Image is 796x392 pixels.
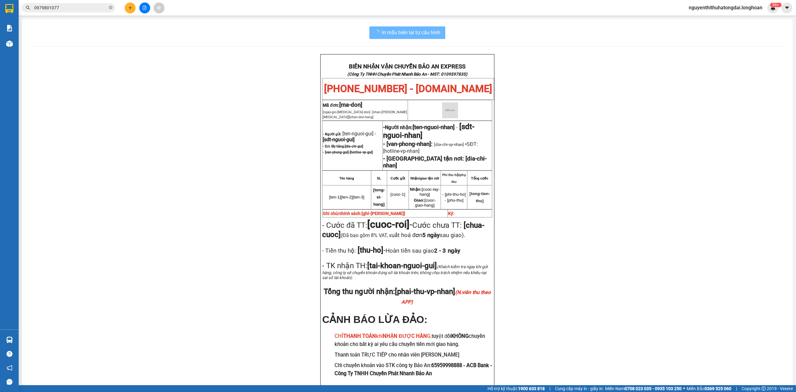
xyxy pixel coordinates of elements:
[448,211,454,216] strong: Ký:
[385,124,455,130] span: Người nhận:
[128,6,132,10] span: plus
[382,29,440,36] span: In mẫu biên lai tự cấu hình
[555,385,604,392] span: Cung cấp máy in - giấy in:
[391,232,465,239] span: uất hoá đơn sau giao).
[329,195,341,199] span: [ten-1]
[373,188,385,207] span: [tong-sl-hang]
[445,198,464,203] span: - [phu-thu]
[335,332,492,348] h3: tuyệt đối chuyển khoản cho bất kỳ ai yêu cầu chuyển tiền mới giao hàng.
[341,195,353,199] span: [ten-2]
[335,362,492,377] h3: Chỉ chuyển khoản vào STK công ty Bảo An:
[322,221,412,230] span: - Cước đã TT:
[323,211,405,216] strong: Ghi chú/chính sách:
[383,141,433,147] span: - [van-phong-nhan]:
[323,132,341,136] strong: - Người gửi:
[410,176,439,180] strong: Nhận/giao tận nơi
[684,4,767,12] span: nguyenthithuhatongdai.longhoan
[323,110,407,119] span: [ngay-gio-[MEDICAL_DATA]-don] -
[784,5,790,11] span: caret-down
[625,386,682,391] strong: 0708 023 035 - 0935 103 250
[367,218,412,230] span: -
[339,176,354,180] strong: Tên hàng
[323,131,376,142] span: [ten-nguoi-gui] -
[687,385,731,392] span: Miền Bắc
[383,122,474,140] span: [sdt-nguoi-nhan]
[125,2,136,13] button: plus
[324,83,492,95] span: [PHONE_NUMBER] - [DOMAIN_NAME]
[369,26,445,39] button: In mẫu biên lai tự cấu hình
[386,247,460,254] span: Hoàn tiền sau giao
[391,176,405,180] strong: Cước gửi
[434,247,460,254] strong: 2 - 3
[323,144,363,148] strong: - D/c lấy hàng:
[549,385,550,392] span: |
[470,191,490,203] span: [tong-tien-thu]
[335,351,492,359] h3: Thanh toán TRỰC TIẾP cho nhân viên [PERSON_NAME]
[467,141,478,147] span: SĐT:
[465,141,467,147] span: -
[761,386,766,391] span: copyright
[7,365,12,371] span: notification
[350,150,373,154] span: [hotline-vp-gui]
[422,232,440,239] strong: 5 ngày
[377,176,381,180] strong: SL
[356,246,460,254] span: -
[367,261,437,270] span: [tai-khoan-nguoi-gui]
[322,247,356,254] span: - Tiền thu hộ:
[154,2,164,13] button: aim
[322,261,367,270] span: - TK nhận TH:
[736,385,737,392] span: |
[341,232,465,238] span: (Đã bao gồm 8% VAT, x
[139,2,150,13] button: file-add
[414,198,424,203] strong: Giao:
[34,4,108,11] input: Tìm tên, số ĐT hoặc mã đơn
[683,387,685,390] span: ⚪️
[413,124,455,131] span: [ten-nguoi-nhan]
[347,72,467,77] strong: (Công Ty TNHH Chuyển Phát Nhanh Bảo An - MST: 0109597835)
[324,287,491,306] span: Tổng thu người nhận:
[349,115,373,119] span: [nhan-don-hang]
[383,155,487,169] strong: [dia-chi-nhan]
[451,333,469,339] strong: KHÔNG
[442,173,466,184] strong: Phí thu hộ/phụ thu
[339,101,362,108] span: [ma-don]
[26,6,30,10] span: search
[455,124,459,130] span: -
[471,176,488,180] strong: Tổng cước
[362,211,405,216] span: [ghi-[PERSON_NAME]]
[448,247,460,254] span: ngày
[383,155,464,162] strong: - [GEOGRAPHIC_DATA] tận nơi:
[5,4,13,13] img: logo-vxr
[374,30,382,35] span: loading
[770,5,776,11] img: icon-new-feature
[345,144,363,148] span: [dia-chi-gui]
[335,362,492,376] strong: 65959998888 - ACB Bank - Công Ty TNHH Chuyển Phát Nhanh Bảo An
[442,102,458,118] img: qr-code
[488,385,545,392] span: Hỗ trợ kỹ thuật:
[7,379,12,385] span: message
[383,333,427,339] strong: NHẬN ĐƯỢC HÀN
[109,6,113,9] span: close-circle
[142,6,147,10] span: file-add
[434,142,464,147] span: [dia-chi-vp-nhan]
[323,137,354,142] span: [sdt-nguoi-gui]
[6,337,13,343] img: warehouse-icon
[414,198,436,208] span: [cuoc-giao-hang]
[605,385,682,392] span: Miền Nam
[323,150,373,154] span: - [van-phong-gui]-
[157,6,161,10] span: aim
[367,218,410,230] strong: [cuoc-roi]
[410,187,440,197] span: [cuoc-lay-hang]
[322,314,427,325] span: CẢNH BÁO LỪA ĐẢO:
[109,5,113,11] span: close-circle
[6,25,13,31] img: solution-icon
[383,148,419,154] span: [hotline-vp-nhan]
[442,192,466,197] span: - [phi-thu-ho]
[356,246,383,254] strong: [thu-ho]
[349,63,465,70] strong: BIÊN NHẬN VẬN CHUYỂN BẢO AN EXPRESS
[6,40,13,47] img: warehouse-icon
[353,195,364,199] span: [ten-3]
[391,192,405,197] span: [cuoc-1]
[705,386,731,391] strong: 0369 525 060
[770,3,781,7] sup: 690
